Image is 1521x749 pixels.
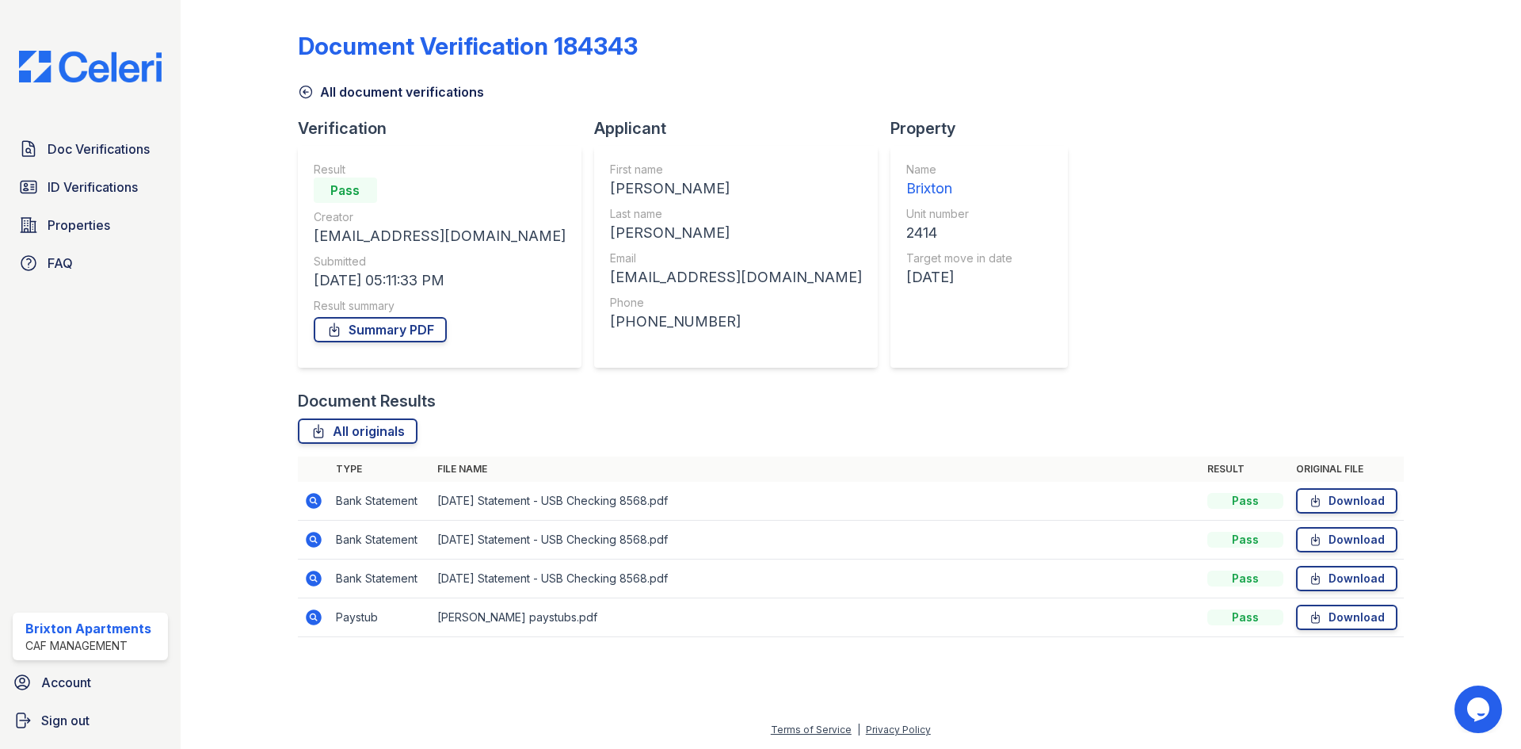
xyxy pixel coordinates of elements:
[610,266,862,289] div: [EMAIL_ADDRESS][DOMAIN_NAME]
[314,225,566,247] div: [EMAIL_ADDRESS][DOMAIN_NAME]
[48,139,150,159] span: Doc Verifications
[610,250,862,266] div: Email
[330,482,431,521] td: Bank Statement
[314,317,447,342] a: Summary PDF
[13,133,168,165] a: Doc Verifications
[25,638,151,654] div: CAF Management
[890,117,1081,139] div: Property
[1296,566,1397,591] a: Download
[6,705,174,736] a: Sign out
[48,216,110,235] span: Properties
[314,269,566,292] div: [DATE] 05:11:33 PM
[906,178,1012,200] div: Brixton
[1296,605,1397,630] a: Download
[1296,488,1397,514] a: Download
[13,247,168,279] a: FAQ
[1201,457,1290,482] th: Result
[330,560,431,598] td: Bank Statement
[906,162,1012,200] a: Name Brixton
[298,117,594,139] div: Verification
[906,206,1012,222] div: Unit number
[431,482,1201,521] td: [DATE] Statement - USB Checking 8568.pdf
[6,51,174,82] img: CE_Logo_Blue-a8612792a0a2168367f1c8372b55b34899dd931a85d93a1a3d3e32e68fde9ad4.png
[1290,457,1404,482] th: Original file
[298,82,484,101] a: All document verifications
[41,673,91,692] span: Account
[906,162,1012,178] div: Name
[866,724,931,736] a: Privacy Policy
[298,418,417,444] a: All originals
[610,311,862,333] div: [PHONE_NUMBER]
[1207,610,1283,625] div: Pass
[594,117,890,139] div: Applicant
[314,298,566,314] div: Result summary
[314,209,566,225] div: Creator
[330,521,431,560] td: Bank Statement
[610,162,862,178] div: First name
[314,254,566,269] div: Submitted
[610,178,862,200] div: [PERSON_NAME]
[25,619,151,638] div: Brixton Apartments
[1296,527,1397,552] a: Download
[610,222,862,244] div: [PERSON_NAME]
[771,724,852,736] a: Terms of Service
[330,598,431,637] td: Paystub
[431,521,1201,560] td: [DATE] Statement - USB Checking 8568.pdf
[610,295,862,311] div: Phone
[298,390,436,412] div: Document Results
[298,32,638,60] div: Document Verification 184343
[1207,493,1283,509] div: Pass
[13,209,168,241] a: Properties
[1207,532,1283,548] div: Pass
[48,178,138,197] span: ID Verifications
[314,178,377,203] div: Pass
[906,222,1012,244] div: 2414
[906,266,1012,289] div: [DATE]
[48,254,73,273] span: FAQ
[431,598,1201,637] td: [PERSON_NAME] paystubs.pdf
[330,457,431,482] th: Type
[6,667,174,698] a: Account
[41,711,90,730] span: Sign out
[13,171,168,203] a: ID Verifications
[1207,571,1283,587] div: Pass
[906,250,1012,266] div: Target move in date
[610,206,862,222] div: Last name
[431,457,1201,482] th: File name
[431,560,1201,598] td: [DATE] Statement - USB Checking 8568.pdf
[314,162,566,178] div: Result
[857,724,860,736] div: |
[1454,686,1505,733] iframe: chat widget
